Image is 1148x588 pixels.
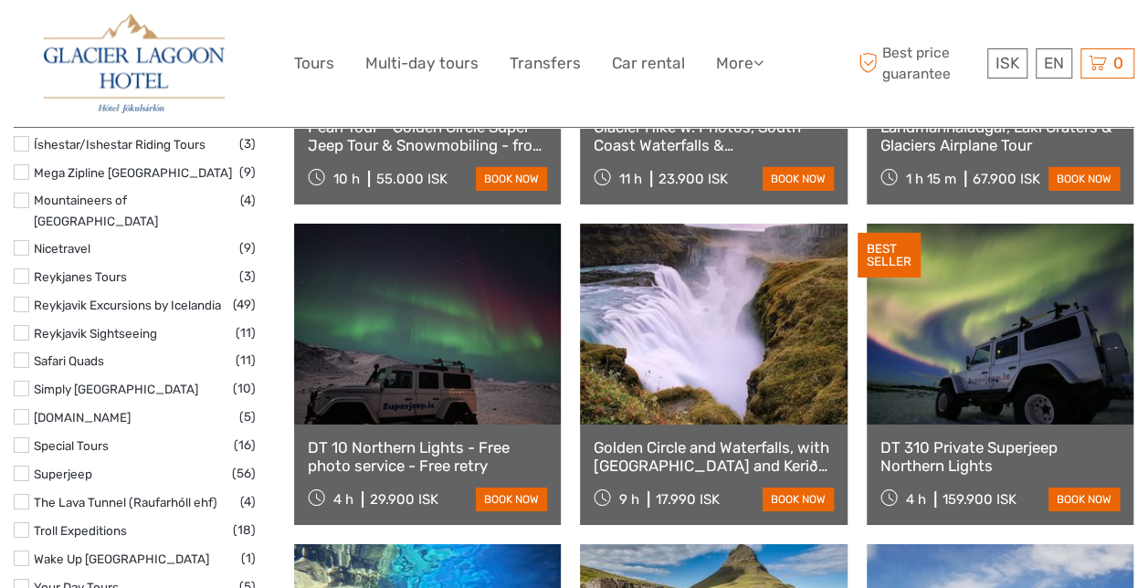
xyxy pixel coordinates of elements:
div: 159.900 ISK [943,491,1016,508]
a: The Lava Tunnel (Raufarhóll ehf) [34,495,217,509]
a: Pearl Tour - Golden Circle Super Jeep Tour & Snowmobiling - from [GEOGRAPHIC_DATA] [308,118,547,155]
a: More [716,50,764,77]
a: Transfers [510,50,581,77]
span: (3) [239,266,256,287]
span: (9) [239,237,256,258]
div: 67.900 ISK [973,171,1040,187]
span: (18) [233,520,256,541]
a: Troll Expeditions [34,523,127,538]
a: Special Tours [34,438,109,453]
a: book now [476,167,547,191]
a: Car rental [612,50,685,77]
a: Multi-day tours [365,50,479,77]
span: Best price guarantee [854,43,983,83]
span: 0 [1111,54,1126,72]
span: (9) [239,162,256,183]
a: book now [1048,488,1120,511]
a: book now [1048,167,1120,191]
span: (16) [234,435,256,456]
div: 23.900 ISK [658,171,728,187]
span: 10 h [333,171,360,187]
span: ISK [995,54,1019,72]
span: (11) [236,350,256,371]
img: 2790-86ba44ba-e5e5-4a53-8ab7-28051417b7bc_logo_big.jpg [44,14,225,113]
a: Wake Up [GEOGRAPHIC_DATA] [34,551,209,566]
span: (11) [236,322,256,343]
span: (49) [233,294,256,315]
span: (4) [240,190,256,211]
span: 9 h [619,491,639,508]
a: Simply [GEOGRAPHIC_DATA] [34,382,198,396]
a: Íshestar/Ishestar Riding Tours [34,137,205,152]
a: book now [763,488,834,511]
span: (5) [239,406,256,427]
span: (1) [241,548,256,569]
div: 55.000 ISK [376,171,448,187]
span: 4 h [333,491,353,508]
span: 4 h [906,491,926,508]
a: Reykjavik Excursions by Icelandia [34,298,221,312]
div: 17.990 ISK [656,491,720,508]
a: book now [476,488,547,511]
a: Tours [294,50,334,77]
span: (56) [232,463,256,484]
div: EN [1036,48,1072,79]
a: DT 10 Northern Lights - Free photo service - Free retry [308,438,547,476]
span: (10) [233,378,256,399]
a: Superjeep [34,467,92,481]
a: Landmannalaugar, Laki Craters & Glaciers Airplane Tour [880,118,1120,155]
a: book now [763,167,834,191]
a: Reykjavik Sightseeing [34,326,157,341]
span: 11 h [619,171,642,187]
span: (3) [239,133,256,154]
a: Glacier Hike w. Photos, South Coast Waterfalls & [GEOGRAPHIC_DATA] [594,118,833,155]
a: [DOMAIN_NAME] [34,410,131,425]
a: Safari Quads [34,353,104,368]
div: BEST SELLER [858,233,921,278]
a: DT 310 Private Superjeep Northern Lights [880,438,1120,476]
a: Nicetravel [34,241,90,256]
a: Golden Circle and Waterfalls, with [GEOGRAPHIC_DATA] and Kerið in small group [594,438,833,476]
a: Reykjanes Tours [34,269,127,284]
span: (4) [240,491,256,512]
a: Mega Zipline [GEOGRAPHIC_DATA] [34,165,232,180]
span: 1 h 15 m [906,171,956,187]
a: Mountaineers of [GEOGRAPHIC_DATA] [34,193,158,228]
div: 29.900 ISK [370,491,438,508]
